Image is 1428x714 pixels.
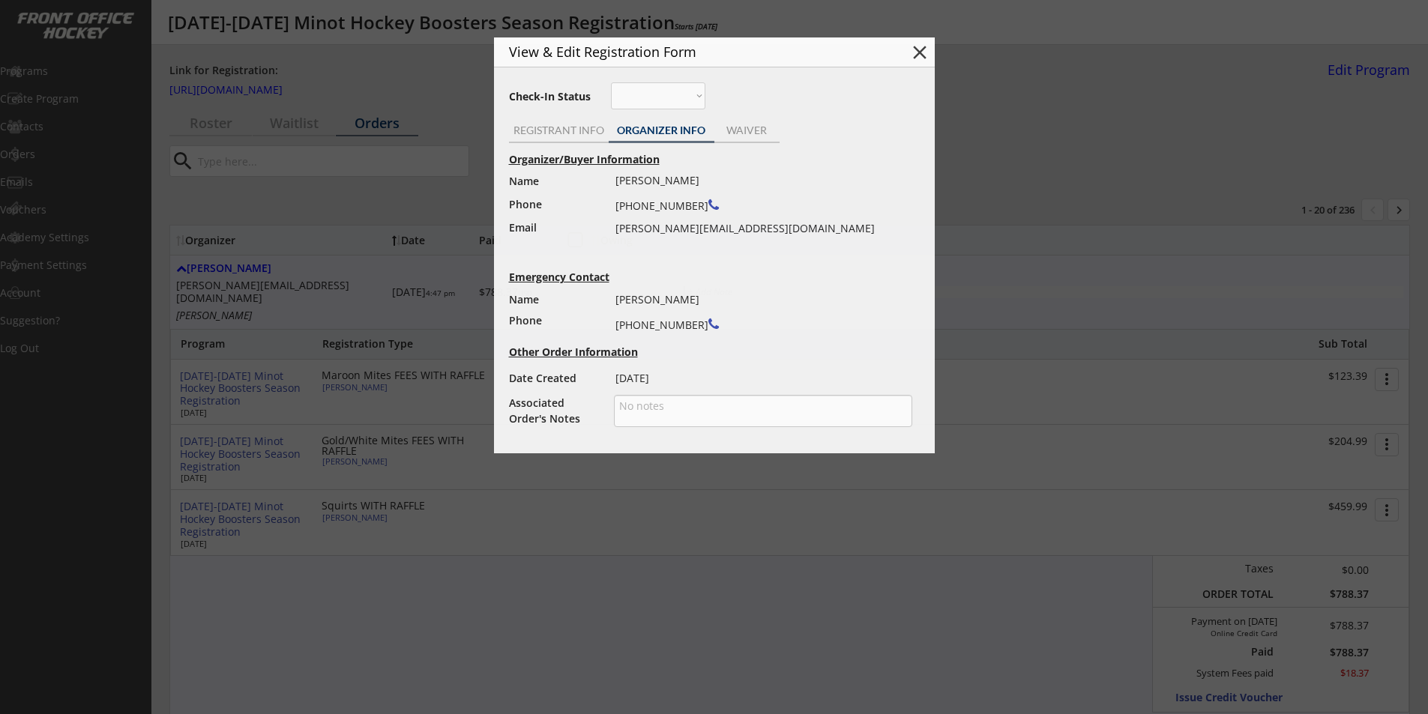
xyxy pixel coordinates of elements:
[615,170,903,239] div: [PERSON_NAME] [PHONE_NUMBER] [PERSON_NAME][EMAIL_ADDRESS][DOMAIN_NAME]
[615,289,903,337] div: [PERSON_NAME] [PHONE_NUMBER]
[509,91,594,102] div: Check-In Status
[509,125,609,136] div: REGISTRANT INFO
[615,368,903,389] div: [DATE]
[509,347,927,357] div: Other Order Information
[509,368,600,389] div: Date Created
[509,45,882,58] div: View & Edit Registration Form
[509,272,624,282] div: Emergency Contact
[509,395,600,426] div: Associated Order's Notes
[609,125,714,136] div: ORGANIZER INFO
[509,170,600,262] div: Name Phone Email
[509,154,927,165] div: Organizer/Buyer Information
[714,125,780,136] div: WAIVER
[509,289,600,331] div: Name Phone
[909,41,931,64] button: close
